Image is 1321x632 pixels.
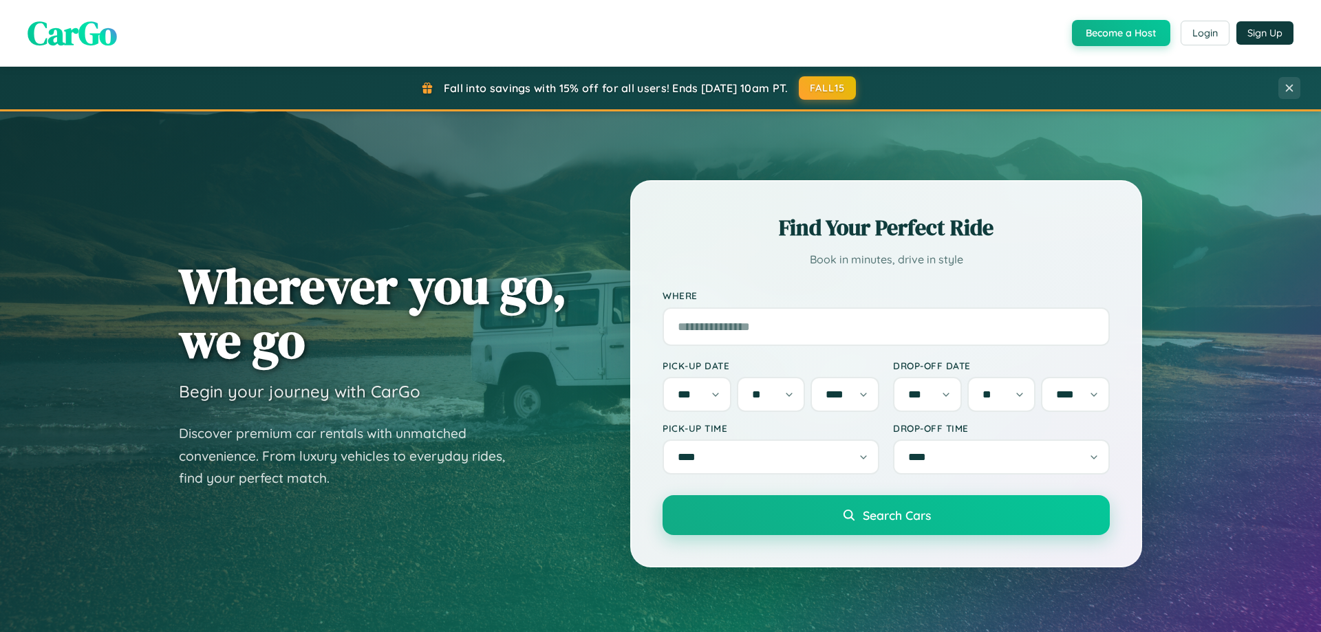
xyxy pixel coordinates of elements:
h1: Wherever you go, we go [179,259,567,367]
button: FALL15 [799,76,857,100]
label: Pick-up Date [663,360,879,371]
button: Become a Host [1072,20,1170,46]
label: Drop-off Time [893,422,1110,434]
h2: Find Your Perfect Ride [663,213,1110,243]
button: Search Cars [663,495,1110,535]
label: Pick-up Time [663,422,879,434]
p: Discover premium car rentals with unmatched convenience. From luxury vehicles to everyday rides, ... [179,422,523,490]
span: Search Cars [863,508,931,523]
span: CarGo [28,10,117,56]
h3: Begin your journey with CarGo [179,381,420,402]
span: Fall into savings with 15% off for all users! Ends [DATE] 10am PT. [444,81,788,95]
label: Drop-off Date [893,360,1110,371]
button: Login [1181,21,1229,45]
p: Book in minutes, drive in style [663,250,1110,270]
button: Sign Up [1236,21,1293,45]
label: Where [663,290,1110,302]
